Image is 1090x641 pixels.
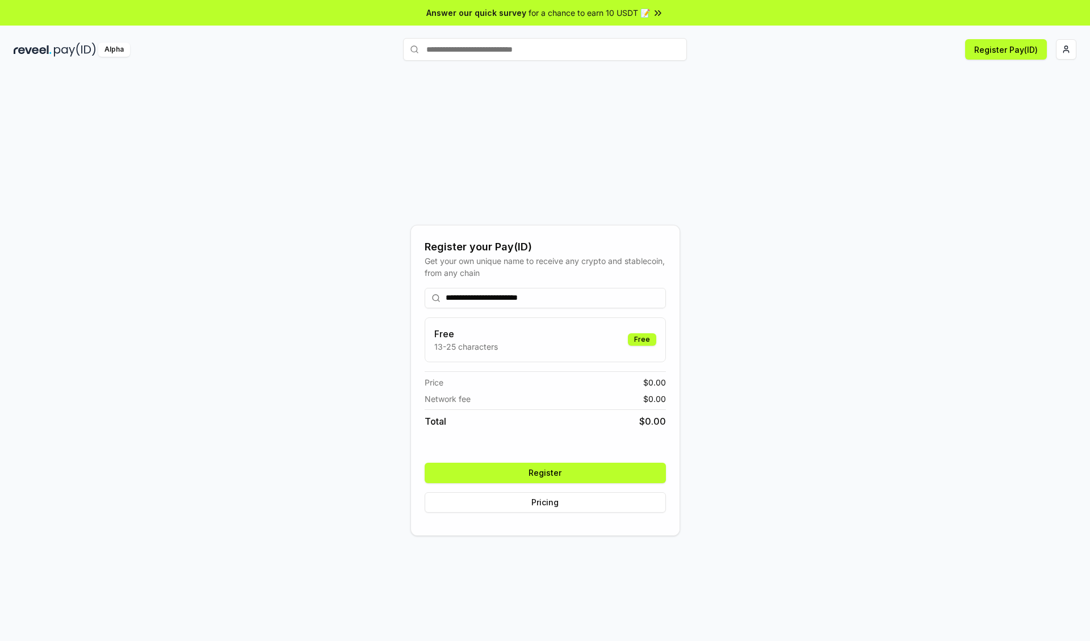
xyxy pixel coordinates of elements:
[639,414,666,428] span: $ 0.00
[425,239,666,255] div: Register your Pay(ID)
[643,376,666,388] span: $ 0.00
[425,414,446,428] span: Total
[529,7,650,19] span: for a chance to earn 10 USDT 📝
[54,43,96,57] img: pay_id
[425,463,666,483] button: Register
[425,492,666,513] button: Pricing
[425,376,443,388] span: Price
[434,327,498,341] h3: Free
[425,255,666,279] div: Get your own unique name to receive any crypto and stablecoin, from any chain
[426,7,526,19] span: Answer our quick survey
[965,39,1047,60] button: Register Pay(ID)
[14,43,52,57] img: reveel_dark
[643,393,666,405] span: $ 0.00
[425,393,471,405] span: Network fee
[98,43,130,57] div: Alpha
[628,333,656,346] div: Free
[434,341,498,353] p: 13-25 characters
